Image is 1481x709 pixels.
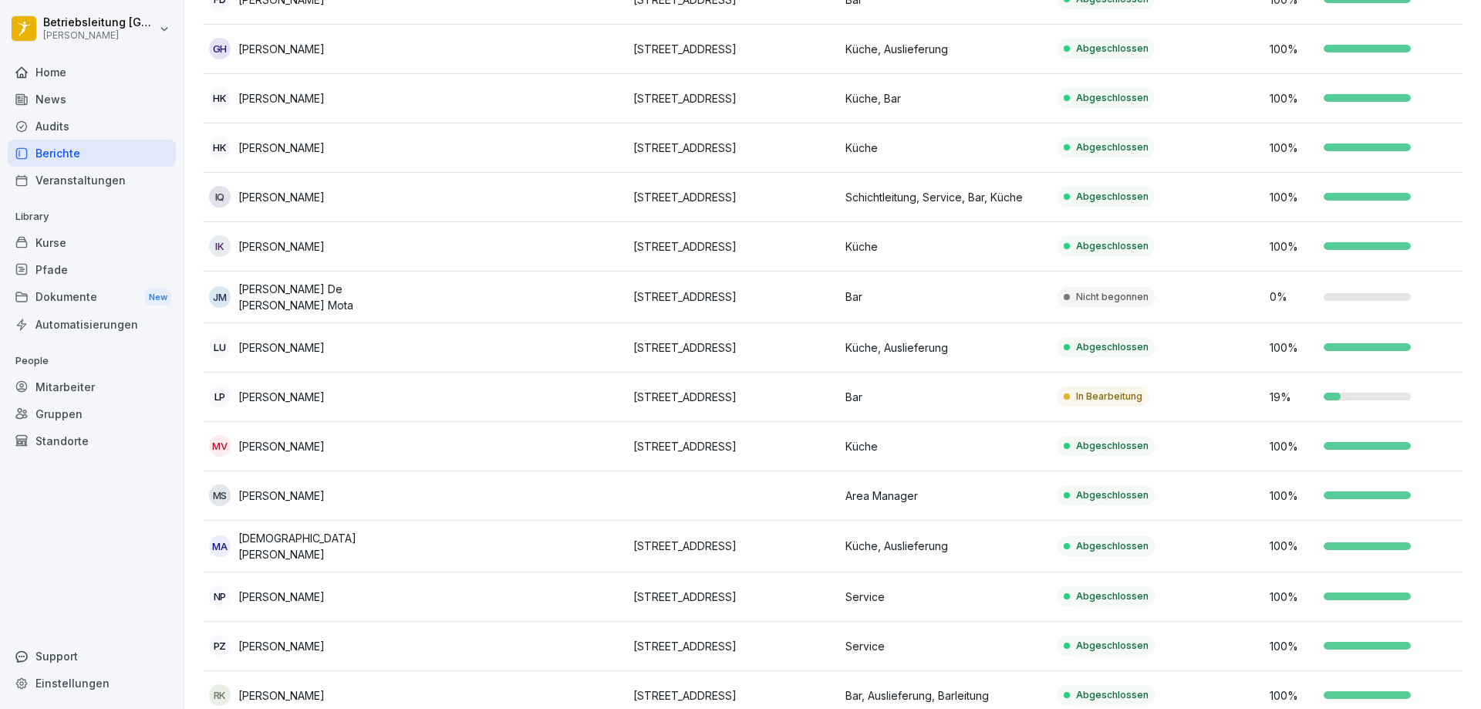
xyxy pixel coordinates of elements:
[1270,41,1316,57] p: 100 %
[845,90,1045,106] p: Küche, Bar
[1270,389,1316,405] p: 19 %
[238,638,325,654] p: [PERSON_NAME]
[8,229,176,256] a: Kurse
[238,281,409,313] p: [PERSON_NAME] De [PERSON_NAME] Mota
[845,638,1045,654] p: Service
[633,538,833,554] p: [STREET_ADDRESS]
[1076,290,1149,304] p: Nicht begonnen
[209,484,231,506] div: MS
[1270,238,1316,255] p: 100 %
[633,638,833,654] p: [STREET_ADDRESS]
[8,86,176,113] a: News
[8,167,176,194] a: Veranstaltungen
[1270,339,1316,356] p: 100 %
[1076,140,1149,154] p: Abgeschlossen
[209,286,231,308] div: JM
[1076,190,1149,204] p: Abgeschlossen
[1076,639,1149,653] p: Abgeschlossen
[845,140,1045,156] p: Küche
[209,386,231,407] div: LP
[43,16,156,29] p: Betriebsleitung [GEOGRAPHIC_DATA]
[1270,538,1316,554] p: 100 %
[8,427,176,454] a: Standorte
[1270,589,1316,605] p: 100 %
[8,373,176,400] a: Mitarbeiter
[8,643,176,670] div: Support
[845,438,1045,454] p: Küche
[238,530,409,562] p: [DEMOGRAPHIC_DATA][PERSON_NAME]
[209,684,231,706] div: RK
[1270,438,1316,454] p: 100 %
[209,87,231,109] div: HK
[633,289,833,305] p: [STREET_ADDRESS]
[845,389,1045,405] p: Bar
[8,59,176,86] a: Home
[238,687,325,704] p: [PERSON_NAME]
[238,238,325,255] p: [PERSON_NAME]
[1270,687,1316,704] p: 100 %
[209,137,231,158] div: HK
[1076,390,1142,403] p: In Bearbeitung
[1270,638,1316,654] p: 100 %
[8,670,176,697] a: Einstellungen
[633,589,833,605] p: [STREET_ADDRESS]
[633,389,833,405] p: [STREET_ADDRESS]
[8,113,176,140] a: Audits
[845,289,1045,305] p: Bar
[1076,340,1149,354] p: Abgeschlossen
[8,283,176,312] a: DokumenteNew
[238,389,325,405] p: [PERSON_NAME]
[238,589,325,605] p: [PERSON_NAME]
[845,488,1045,504] p: Area Manager
[238,41,325,57] p: [PERSON_NAME]
[1076,42,1149,56] p: Abgeschlossen
[633,687,833,704] p: [STREET_ADDRESS]
[238,90,325,106] p: [PERSON_NAME]
[845,339,1045,356] p: Küche, Auslieferung
[209,186,231,208] div: IQ
[1076,539,1149,553] p: Abgeschlossen
[1076,488,1149,502] p: Abgeschlossen
[238,438,325,454] p: [PERSON_NAME]
[8,400,176,427] a: Gruppen
[8,283,176,312] div: Dokumente
[633,339,833,356] p: [STREET_ADDRESS]
[1270,90,1316,106] p: 100 %
[209,435,231,457] div: MV
[1270,189,1316,205] p: 100 %
[209,535,231,557] div: MA
[633,238,833,255] p: [STREET_ADDRESS]
[1270,488,1316,504] p: 100 %
[845,189,1045,205] p: Schichtleitung, Service, Bar, Küche
[633,41,833,57] p: [STREET_ADDRESS]
[8,349,176,373] p: People
[209,586,231,607] div: NP
[209,235,231,257] div: IK
[8,204,176,229] p: Library
[1076,91,1149,105] p: Abgeschlossen
[238,488,325,504] p: [PERSON_NAME]
[1270,140,1316,156] p: 100 %
[209,635,231,657] div: PZ
[8,140,176,167] a: Berichte
[43,30,156,41] p: [PERSON_NAME]
[209,336,231,358] div: LU
[8,311,176,338] a: Automatisierungen
[633,189,833,205] p: [STREET_ADDRESS]
[238,189,325,205] p: [PERSON_NAME]
[845,238,1045,255] p: Küche
[145,289,171,306] div: New
[633,140,833,156] p: [STREET_ADDRESS]
[8,256,176,283] a: Pfade
[238,339,325,356] p: [PERSON_NAME]
[209,38,231,59] div: GH
[238,140,325,156] p: [PERSON_NAME]
[1076,589,1149,603] p: Abgeschlossen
